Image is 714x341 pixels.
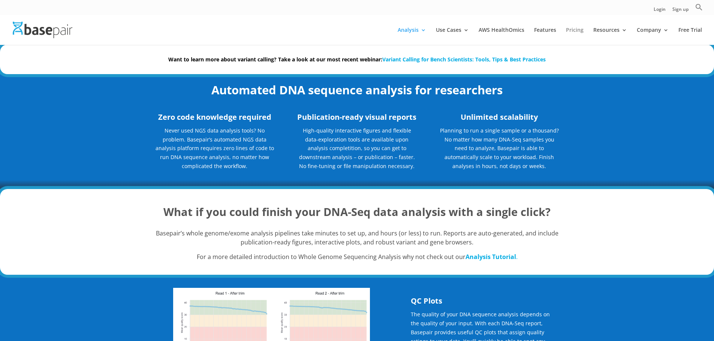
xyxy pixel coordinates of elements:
a: Resources [593,27,627,45]
a: Variant Calling for Bench Scientists: Tools, Tips & Best Practices [382,56,546,63]
p: For a more detailed introduction to Whole Genome Sequencing Analysis why not check out our [155,253,560,262]
a: Analysis Tutorial. [466,253,518,261]
strong: Want to learn more about variant calling? Take a look at our most recent webinar: [168,56,546,63]
svg: Search [695,3,703,11]
strong: Automated DNA sequence analysis for researchers [211,82,503,98]
a: Features [534,27,556,45]
a: Search Icon Link [695,3,703,15]
a: Pricing [566,27,584,45]
h3: Zero code knowledge required [155,112,275,126]
iframe: Drift Widget Chat Controller [570,287,705,332]
a: Login [654,7,666,15]
a: Company [637,27,669,45]
strong: Analysis Tutorial [466,253,516,261]
a: Sign up [672,7,689,15]
h3: Publication-ready visual reports [297,112,417,126]
p: Planning to run a single sample or a thousand? No matter how many DNA-Seq samples you need to ana... [439,126,559,171]
strong: QC Plots [411,296,442,306]
h3: Unlimited scalability [439,112,559,126]
a: Use Cases [436,27,469,45]
p: Basepair’s whole genome/exome analysis pipelines take minutes to set up, and hours (or less) to r... [155,229,560,253]
p: Never used NGS data analysis tools? No problem. Basepair’s automated NGS data analysis platform r... [155,126,275,176]
a: AWS HealthOmics [479,27,524,45]
a: Free Trial [678,27,702,45]
a: Analysis [398,27,426,45]
img: Basepair [13,22,72,38]
strong: What if you could finish your DNA-Seq data analysis with a single click? [163,204,551,219]
p: High-quality interactive figures and flexible data-exploration tools are available upon analysis ... [297,126,417,171]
